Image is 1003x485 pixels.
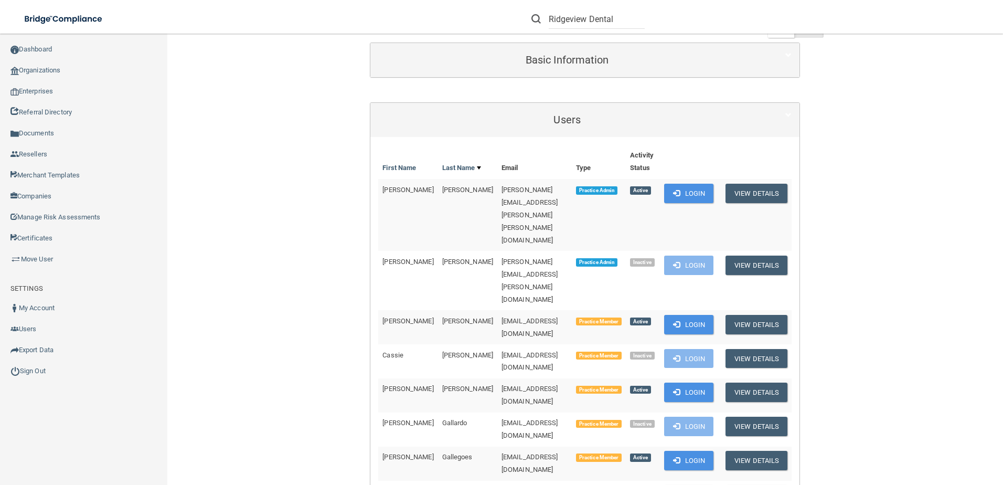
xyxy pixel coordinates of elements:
img: bridge_compliance_login_screen.278c3ca4.svg [16,8,112,30]
a: Last Name [442,162,481,174]
h5: Users [378,114,756,125]
span: Practice Member [576,318,622,326]
span: [PERSON_NAME] [382,419,433,427]
input: Search [549,9,645,29]
img: icon-export.b9366987.png [10,346,19,354]
span: Practice Member [576,386,622,394]
button: Login [664,417,714,436]
span: [PERSON_NAME] [442,385,493,393]
span: Inactive [630,258,655,267]
img: ic_dashboard_dark.d01f4a41.png [10,46,19,54]
span: [PERSON_NAME] [442,317,493,325]
button: View Details [725,451,787,470]
button: Login [664,184,714,203]
button: Login [664,383,714,402]
span: [PERSON_NAME] [382,453,433,461]
span: [EMAIL_ADDRESS][DOMAIN_NAME] [501,453,558,473]
span: Gallardo [442,419,467,427]
a: Basic Information [378,48,792,72]
img: icon-users.e205127d.png [10,325,19,333]
button: View Details [725,417,787,436]
span: [EMAIL_ADDRESS][DOMAIN_NAME] [501,385,558,405]
button: View Details [725,383,787,402]
span: Active [630,386,651,394]
img: enterprise.0d942306.png [10,88,19,96]
span: [EMAIL_ADDRESS][DOMAIN_NAME] [501,351,558,372]
img: ic-search.3b580494.png [531,14,541,24]
img: briefcase.64adab9b.png [10,254,21,265]
span: Active [630,318,651,326]
span: [PERSON_NAME] [382,317,433,325]
span: [PERSON_NAME] [442,258,493,266]
span: [PERSON_NAME] [382,385,433,393]
button: View Details [725,184,787,203]
span: [PERSON_NAME] [442,351,493,359]
th: Type [572,145,626,179]
span: Inactive [630,352,655,360]
img: ic_user_dark.df1a06c3.png [10,304,19,312]
button: Login [664,349,714,368]
img: organization-icon.f8decf85.png [10,67,19,75]
span: [PERSON_NAME] [442,186,493,194]
a: First Name [382,162,416,174]
span: [PERSON_NAME] [382,186,433,194]
span: [PERSON_NAME][EMAIL_ADDRESS][PERSON_NAME][PERSON_NAME][DOMAIN_NAME] [501,186,558,244]
img: ic_reseller.de258add.png [10,150,19,159]
button: Login [664,256,714,275]
a: Users [378,108,792,132]
span: Inactive [630,420,655,428]
button: Login [664,315,714,334]
span: Practice Member [576,352,622,360]
button: View Details [725,349,787,368]
img: icon-documents.8dae5593.png [10,130,19,138]
button: View Details [725,315,787,334]
button: View Details [725,256,787,275]
button: Login [664,451,714,470]
th: Activity Status [626,145,659,179]
span: Active [630,186,651,195]
span: [EMAIL_ADDRESS][DOMAIN_NAME] [501,317,558,338]
h5: Basic Information [378,54,756,66]
span: Cassie [382,351,403,359]
th: Email [497,145,572,179]
span: [EMAIL_ADDRESS][DOMAIN_NAME] [501,419,558,439]
span: Active [630,454,651,462]
label: SETTINGS [10,282,43,295]
span: [PERSON_NAME] [382,258,433,266]
span: Practice Admin [576,258,617,267]
img: ic_power_dark.7ecde6b1.png [10,366,20,376]
span: Gallegoes [442,453,473,461]
span: [PERSON_NAME][EMAIL_ADDRESS][PERSON_NAME][DOMAIN_NAME] [501,258,558,303]
span: Practice Member [576,420,622,428]
span: Practice Member [576,454,622,462]
span: Practice Admin [576,186,617,195]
